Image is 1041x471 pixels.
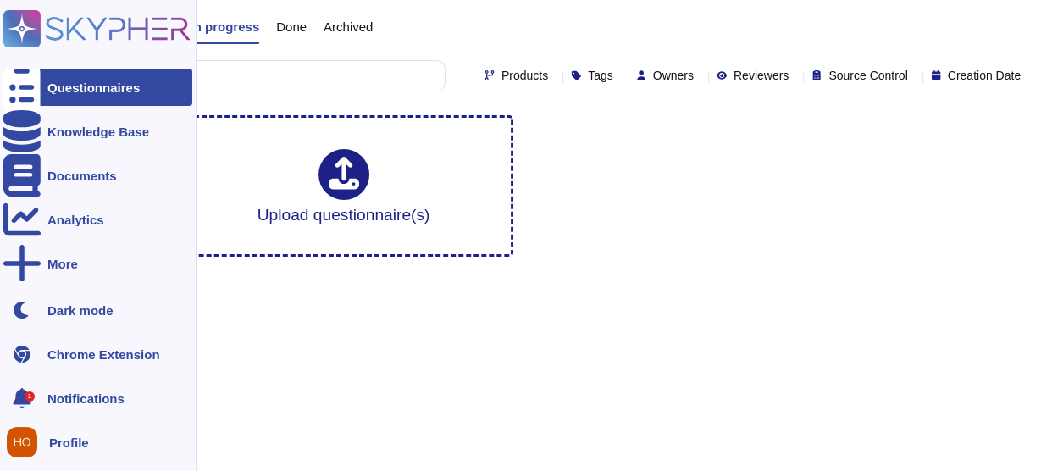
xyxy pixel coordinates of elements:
span: In progress [190,20,259,33]
a: Documents [3,157,192,194]
a: Analytics [3,201,192,238]
a: Chrome Extension [3,335,192,373]
span: Notifications [47,392,125,405]
img: user [7,427,37,457]
div: Chrome Extension [47,348,160,361]
span: Archived [324,20,373,33]
div: Knowledge Base [47,125,149,138]
div: More [47,258,78,270]
span: Source Control [828,69,907,81]
a: Knowledge Base [3,113,192,150]
div: 1 [25,391,35,402]
div: Upload questionnaire(s) [257,149,430,223]
input: Search by keywords [67,61,445,91]
span: Creation Date [948,69,1021,81]
span: Done [276,20,307,33]
div: Dark mode [47,304,114,317]
div: Analytics [47,213,104,226]
span: Products [501,69,548,81]
div: Questionnaires [47,81,140,94]
a: Questionnaires [3,69,192,106]
span: Owners [653,69,694,81]
button: user [3,424,49,461]
span: Tags [588,69,613,81]
div: Documents [47,169,117,182]
span: Reviewers [734,69,789,81]
span: Profile [49,436,89,449]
